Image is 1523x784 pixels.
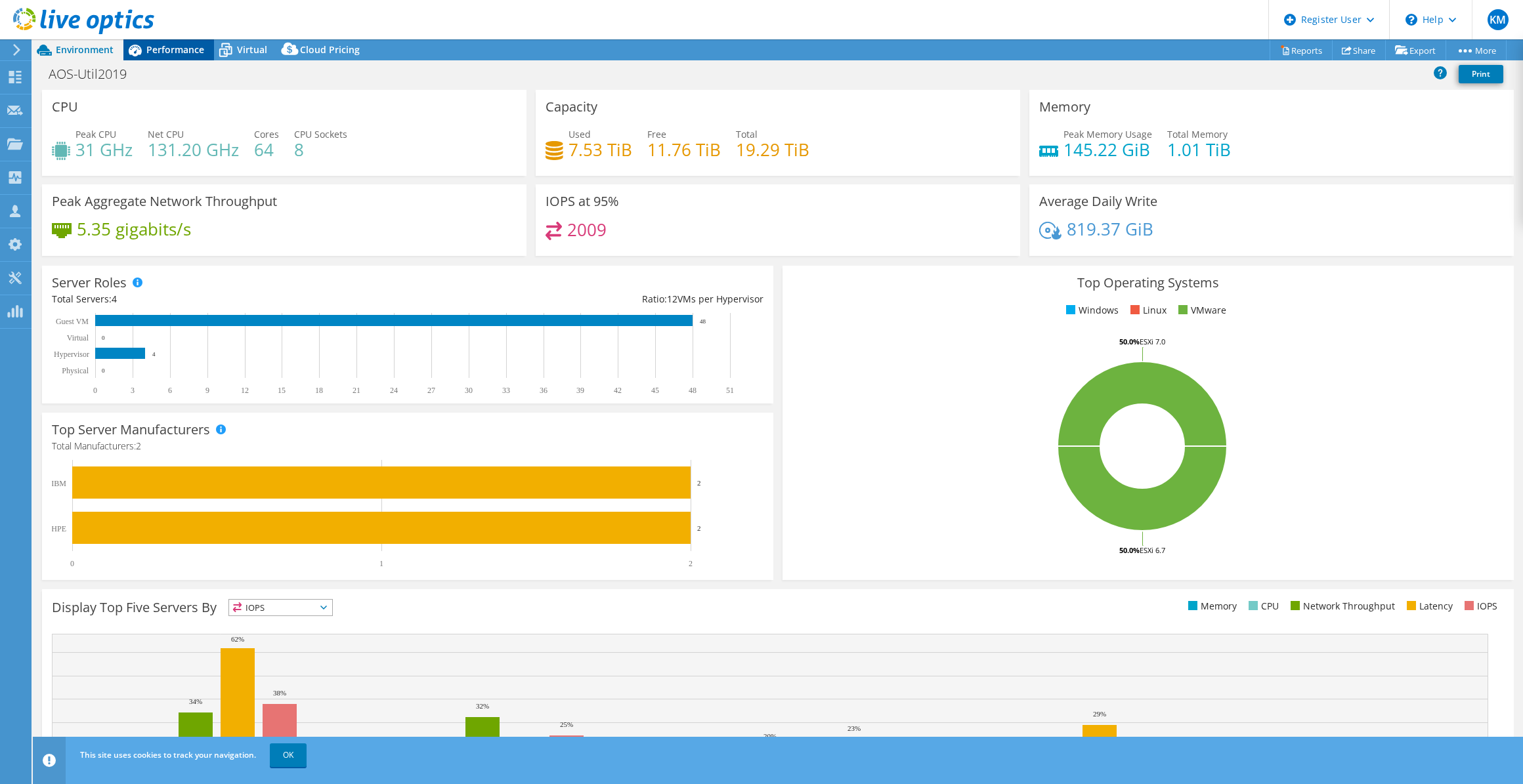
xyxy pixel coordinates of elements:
a: Reports [1270,40,1333,60]
span: Total [736,128,758,140]
li: Memory [1185,599,1237,613]
span: Peak CPU [75,128,116,140]
h4: 64 [254,142,279,157]
tspan: ESXi 7.0 [1140,337,1165,346]
li: Linux [1127,303,1167,318]
tspan: 50.0% [1119,545,1140,555]
span: IOPS [229,600,332,615]
text: 2 [697,479,701,487]
text: 36 [540,386,547,395]
h4: Total Manufacturers: [52,439,763,453]
text: 9 [205,386,209,395]
text: 24 [390,386,398,395]
text: 12 [241,386,249,395]
h4: 31 GHz [75,142,133,157]
span: This site uses cookies to track your navigation. [80,749,256,760]
h4: 145.22 GiB [1063,142,1152,157]
h4: 2009 [567,222,607,237]
text: Guest VM [56,317,89,326]
span: Performance [146,43,204,56]
text: 1 [379,559,383,568]
text: 34% [189,697,202,705]
span: 4 [112,293,117,305]
text: 38% [273,689,286,697]
a: Export [1385,40,1446,60]
a: Share [1332,40,1386,60]
svg: \n [1405,14,1417,26]
text: 4 [152,351,156,358]
text: 48 [700,318,706,325]
text: 42 [614,386,622,395]
text: HPE [51,524,66,533]
text: 0 [70,559,74,568]
li: Latency [1404,599,1453,613]
span: Environment [56,43,114,56]
div: Total Servers: [52,292,408,306]
span: Free [647,128,666,140]
span: Total Memory [1167,128,1228,140]
a: OK [270,743,307,767]
h4: 8 [294,142,347,157]
text: 30 [465,386,473,395]
text: 0 [93,386,97,395]
a: More [1446,40,1507,60]
h4: 131.20 GHz [148,142,239,157]
text: 32% [476,702,489,710]
h4: 11.76 TiB [647,142,721,157]
text: 18 [315,386,323,395]
h3: Average Daily Write [1039,194,1157,209]
text: 23% [847,724,861,732]
h3: Peak Aggregate Network Throughput [52,194,277,209]
text: 33 [502,386,510,395]
h1: AOS-Util2019 [43,67,147,81]
li: Windows [1063,303,1119,318]
tspan: 50.0% [1119,337,1140,346]
text: 48 [689,386,697,395]
div: Ratio: VMs per Hypervisor [408,292,763,306]
span: KM [1488,9,1509,30]
li: Network Throughput [1287,599,1395,613]
h3: Top Server Manufacturers [52,423,210,437]
h4: 7.53 TiB [568,142,632,157]
h3: IOPS at 95% [546,194,619,209]
h3: Memory [1039,100,1090,114]
span: Virtual [237,43,267,56]
text: 39 [576,386,584,395]
h3: Top Operating Systems [792,276,1504,290]
a: Print [1459,65,1503,83]
text: Physical [62,366,89,375]
text: Hypervisor [54,350,89,359]
text: 3 [131,386,135,395]
h3: Capacity [546,100,597,114]
text: 0 [102,367,105,374]
span: Peak Memory Usage [1063,128,1152,140]
h4: 819.37 GiB [1067,222,1153,236]
h3: Server Roles [52,276,127,290]
text: 20% [763,732,777,740]
h4: 1.01 TiB [1167,142,1231,157]
text: 2 [697,524,701,532]
li: CPU [1245,599,1279,613]
span: Cloud Pricing [300,43,360,56]
span: Used [568,128,591,140]
span: Cores [254,128,279,140]
tspan: ESXi 6.7 [1140,545,1165,555]
text: 6 [168,386,172,395]
h4: 19.29 TiB [736,142,809,157]
h4: 5.35 gigabits/s [77,222,191,236]
text: 62% [231,635,244,643]
text: 29% [1093,710,1106,718]
text: IBM [51,479,66,488]
span: CPU Sockets [294,128,347,140]
h3: CPU [52,100,78,114]
span: 2 [136,440,141,452]
text: 0 [102,335,105,341]
span: 12 [667,293,677,305]
text: 27 [427,386,435,395]
span: Net CPU [148,128,184,140]
text: 2 [689,559,693,568]
text: 25% [560,720,573,728]
text: 15 [278,386,286,395]
text: Virtual [67,333,89,342]
li: IOPS [1461,599,1497,613]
